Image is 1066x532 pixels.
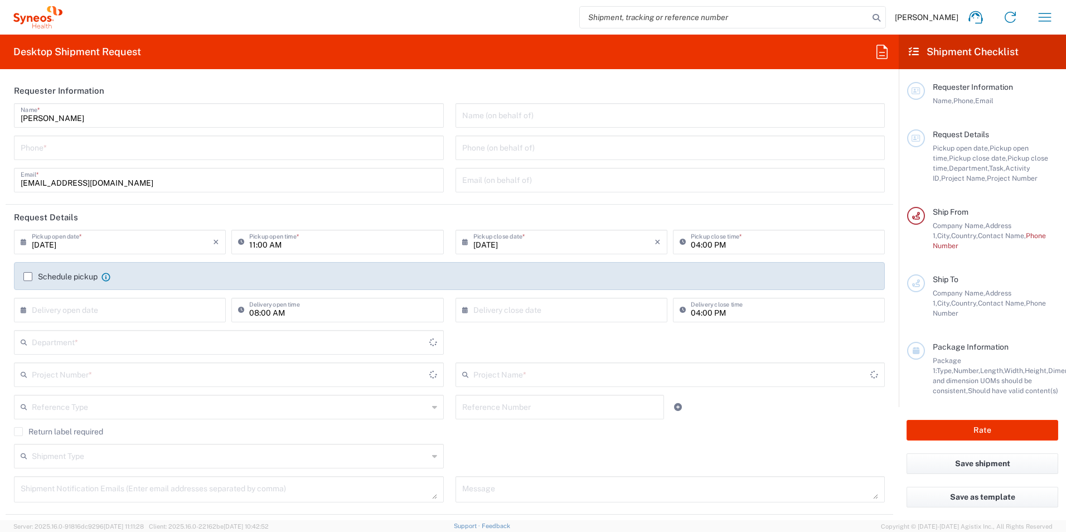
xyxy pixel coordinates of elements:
[951,299,978,307] span: Country,
[655,233,661,251] i: ×
[937,366,953,375] span: Type,
[968,386,1058,395] span: Should have valid content(s)
[670,399,686,415] a: Add Reference
[980,366,1004,375] span: Length,
[909,45,1019,59] h2: Shipment Checklist
[580,7,869,28] input: Shipment, tracking or reference number
[213,233,219,251] i: ×
[13,523,144,530] span: Server: 2025.16.0-91816dc9296
[907,453,1058,474] button: Save shipment
[14,427,103,436] label: Return label required
[978,299,1026,307] span: Contact Name,
[881,521,1053,531] span: Copyright © [DATE]-[DATE] Agistix Inc., All Rights Reserved
[949,164,989,172] span: Department,
[907,420,1058,441] button: Rate
[907,487,1058,507] button: Save as template
[933,342,1009,351] span: Package Information
[953,366,980,375] span: Number,
[978,231,1026,240] span: Contact Name,
[933,83,1013,91] span: Requester Information
[941,174,987,182] span: Project Name,
[482,523,510,529] a: Feedback
[895,12,958,22] span: [PERSON_NAME]
[104,523,144,530] span: [DATE] 11:11:28
[1025,366,1048,375] span: Height,
[933,207,968,216] span: Ship From
[149,523,269,530] span: Client: 2025.16.0-22162be
[224,523,269,530] span: [DATE] 10:42:52
[14,212,78,223] h2: Request Details
[454,523,482,529] a: Support
[989,164,1005,172] span: Task,
[23,272,98,281] label: Schedule pickup
[975,96,994,105] span: Email
[937,299,951,307] span: City,
[987,174,1038,182] span: Project Number
[14,85,104,96] h2: Requester Information
[1004,366,1025,375] span: Width,
[933,221,985,230] span: Company Name,
[933,356,961,375] span: Package 1:
[933,130,989,139] span: Request Details
[937,231,951,240] span: City,
[933,289,985,297] span: Company Name,
[933,144,990,152] span: Pickup open date,
[933,96,953,105] span: Name,
[951,231,978,240] span: Country,
[13,45,141,59] h2: Desktop Shipment Request
[949,154,1007,162] span: Pickup close date,
[953,96,975,105] span: Phone,
[933,275,958,284] span: Ship To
